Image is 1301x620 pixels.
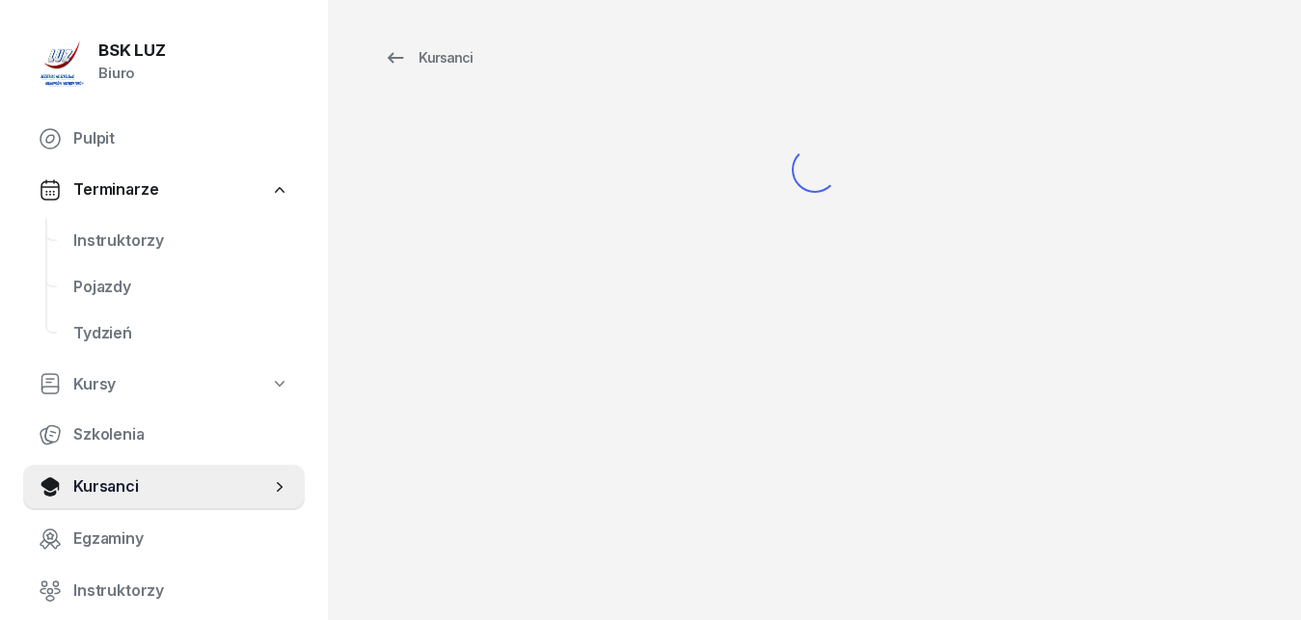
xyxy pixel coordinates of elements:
[73,321,289,346] span: Tydzień
[23,168,305,212] a: Terminarze
[23,116,305,162] a: Pulpit
[23,412,305,458] a: Szkolenia
[58,310,305,357] a: Tydzień
[384,46,473,69] div: Kursanci
[73,229,289,254] span: Instruktorzy
[23,363,305,407] a: Kursy
[73,579,289,604] span: Instruktorzy
[73,474,270,499] span: Kursanci
[98,61,166,86] div: Biuro
[73,126,289,151] span: Pulpit
[23,516,305,562] a: Egzaminy
[58,264,305,310] a: Pojazdy
[73,422,289,447] span: Szkolenia
[23,568,305,614] a: Instruktorzy
[73,275,289,300] span: Pojazdy
[73,372,116,397] span: Kursy
[23,464,305,510] a: Kursanci
[73,177,158,202] span: Terminarze
[366,39,490,77] a: Kursanci
[58,218,305,264] a: Instruktorzy
[98,42,166,59] div: BSK LUZ
[73,526,289,552] span: Egzaminy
